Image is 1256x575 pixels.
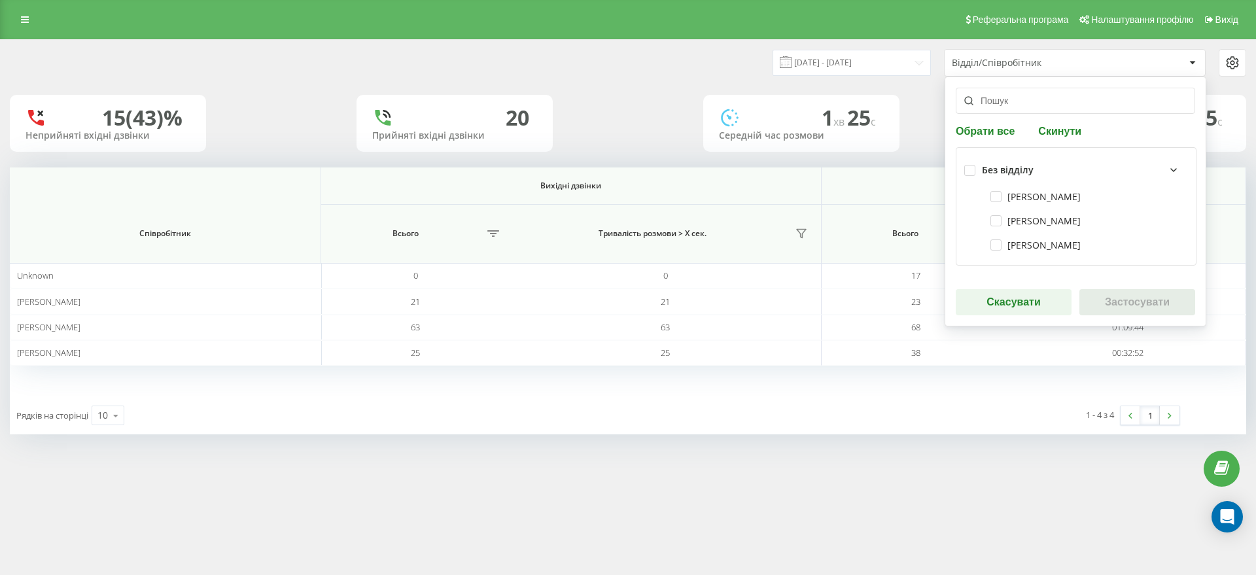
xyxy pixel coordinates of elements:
[328,228,483,239] span: Всього
[973,14,1069,25] span: Реферальна програма
[990,239,1081,251] label: [PERSON_NAME]
[1086,408,1114,421] div: 1 - 4 з 4
[661,347,670,358] span: 25
[1194,103,1223,131] span: 15
[990,215,1081,226] label: [PERSON_NAME]
[411,347,420,358] span: 25
[26,130,190,141] div: Неприйняті вхідні дзвінки
[1217,114,1223,129] span: c
[1212,501,1243,532] div: Open Intercom Messenger
[31,228,300,239] span: Співробітник
[822,103,847,131] span: 1
[871,114,876,129] span: c
[1034,124,1085,137] button: Скинути
[990,191,1081,202] label: [PERSON_NAME]
[17,347,80,358] span: [PERSON_NAME]
[372,130,537,141] div: Прийняті вхідні дзвінки
[1140,406,1160,425] a: 1
[847,103,876,131] span: 25
[911,321,920,333] span: 68
[982,165,1034,176] div: Без відділу
[1010,315,1246,340] td: 01:09:44
[663,270,668,281] span: 0
[956,124,1019,137] button: Обрати все
[519,228,787,239] span: Тривалість розмови > Х сек.
[911,296,920,307] span: 23
[911,347,920,358] span: 38
[506,105,529,130] div: 20
[17,321,80,333] span: [PERSON_NAME]
[1010,340,1246,366] td: 00:32:52
[411,321,420,333] span: 63
[661,321,670,333] span: 63
[16,409,88,421] span: Рядків на сторінці
[352,181,790,191] span: Вихідні дзвінки
[828,228,983,239] span: Всього
[17,270,54,281] span: Unknown
[102,105,183,130] div: 15 (43)%
[413,270,418,281] span: 0
[661,296,670,307] span: 21
[952,58,1108,69] div: Відділ/Співробітник
[956,88,1195,114] input: Пошук
[97,409,108,422] div: 10
[719,130,884,141] div: Середній час розмови
[17,296,80,307] span: [PERSON_NAME]
[1079,289,1195,315] button: Застосувати
[848,181,1218,191] span: Всі дзвінки
[1091,14,1193,25] span: Налаштування профілю
[1215,14,1238,25] span: Вихід
[411,296,420,307] span: 21
[833,114,847,129] span: хв
[956,289,1072,315] button: Скасувати
[911,270,920,281] span: 17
